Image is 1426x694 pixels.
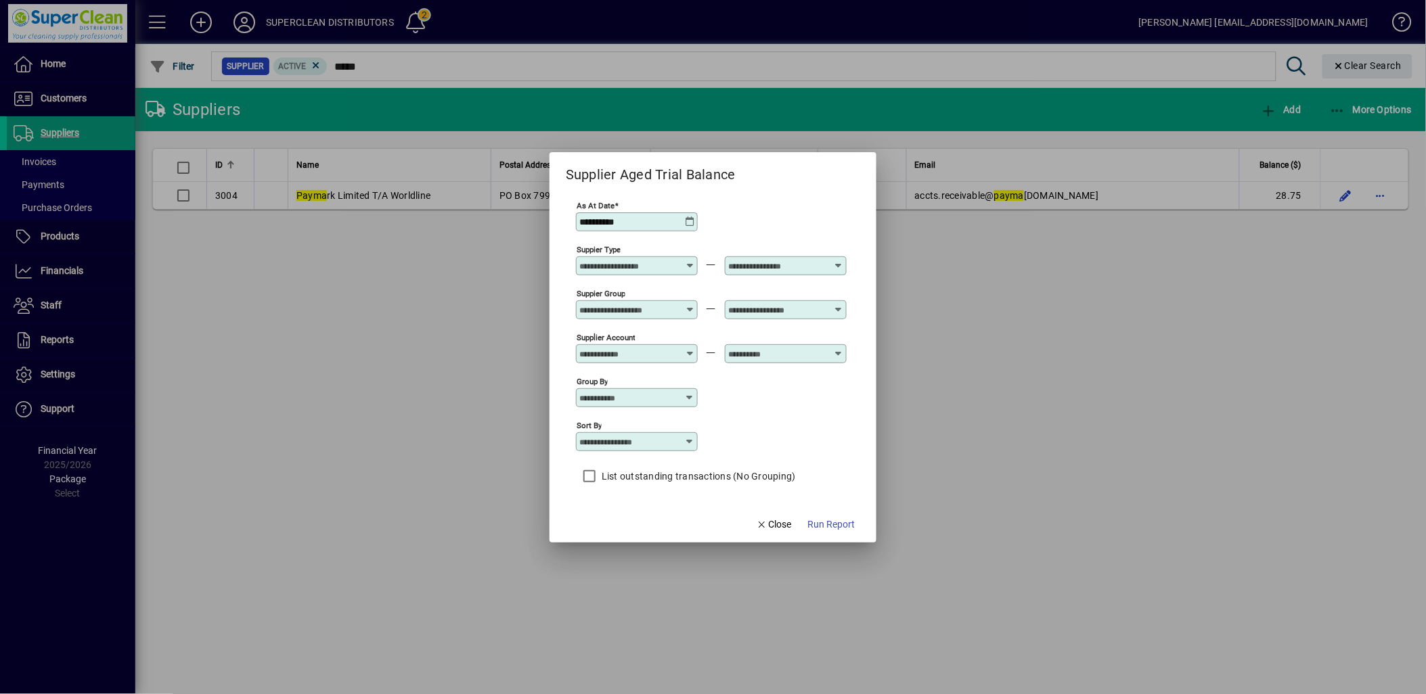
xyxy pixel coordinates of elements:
[577,244,621,254] mat-label: Suppier Type
[550,152,752,185] h2: Supplier Aged Trial Balance
[599,469,796,483] label: List outstanding transactions (No Grouping)
[577,376,608,386] mat-label: Group by
[751,513,797,537] button: Close
[577,200,615,210] mat-label: As at Date
[802,513,860,537] button: Run Report
[577,420,602,430] mat-label: Sort by
[757,517,792,532] span: Close
[577,332,636,342] mat-label: Supplier Account
[807,517,855,532] span: Run Report
[577,288,625,298] mat-label: Suppier Group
